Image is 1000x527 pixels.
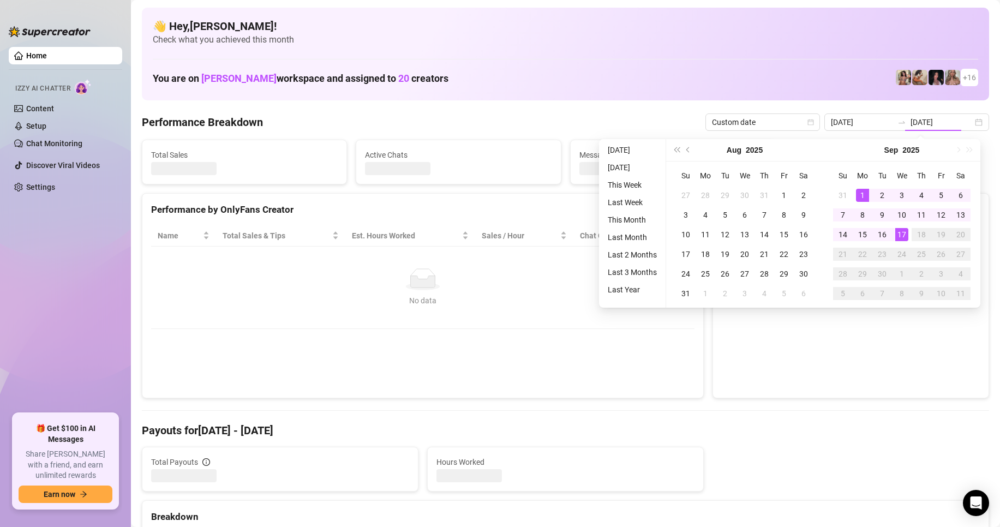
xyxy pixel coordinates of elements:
[482,230,558,242] span: Sales / Hour
[475,225,573,247] th: Sales / Hour
[151,202,694,217] div: Performance by OnlyFans Creator
[44,490,75,499] span: Earn now
[153,34,978,46] span: Check what you achieved this month
[202,458,210,466] span: info-circle
[896,70,911,85] img: Avry (@avryjennervip)
[722,202,980,217] div: Sales by OnlyFans Creator
[19,423,112,445] span: 🎁 Get $100 in AI Messages
[75,79,92,95] img: AI Chatter
[945,70,960,85] img: Kenzie (@dmaxkenz)
[897,118,906,127] span: swap-right
[807,119,814,125] span: calendar
[912,70,927,85] img: Kayla (@kaylathaylababy)
[19,486,112,503] button: Earn nowarrow-right
[223,230,330,242] span: Total Sales & Tips
[9,26,91,37] img: logo-BBDzfeDw.svg
[352,230,460,242] div: Est. Hours Worked
[153,73,448,85] h1: You are on workspace and assigned to creators
[142,423,989,438] h4: Payouts for [DATE] - [DATE]
[398,73,409,84] span: 20
[963,71,976,83] span: + 16
[153,19,978,34] h4: 👋 Hey, [PERSON_NAME] !
[580,230,679,242] span: Chat Conversion
[26,183,55,191] a: Settings
[911,116,973,128] input: End date
[712,114,813,130] span: Custom date
[436,456,694,468] span: Hours Worked
[573,225,694,247] th: Chat Conversion
[929,70,944,85] img: Baby (@babyyyybellaa)
[579,149,766,161] span: Messages Sent
[80,490,87,498] span: arrow-right
[365,149,552,161] span: Active Chats
[897,118,906,127] span: to
[15,83,70,94] span: Izzy AI Chatter
[963,490,989,516] div: Open Intercom Messenger
[831,116,893,128] input: Start date
[26,139,82,148] a: Chat Monitoring
[142,115,263,130] h4: Performance Breakdown
[26,104,54,113] a: Content
[26,161,100,170] a: Discover Viral Videos
[26,122,46,130] a: Setup
[151,510,980,524] div: Breakdown
[158,230,201,242] span: Name
[151,456,198,468] span: Total Payouts
[19,449,112,481] span: Share [PERSON_NAME] with a friend, and earn unlimited rewards
[151,149,338,161] span: Total Sales
[201,73,277,84] span: [PERSON_NAME]
[216,225,345,247] th: Total Sales & Tips
[151,225,216,247] th: Name
[162,295,684,307] div: No data
[26,51,47,60] a: Home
